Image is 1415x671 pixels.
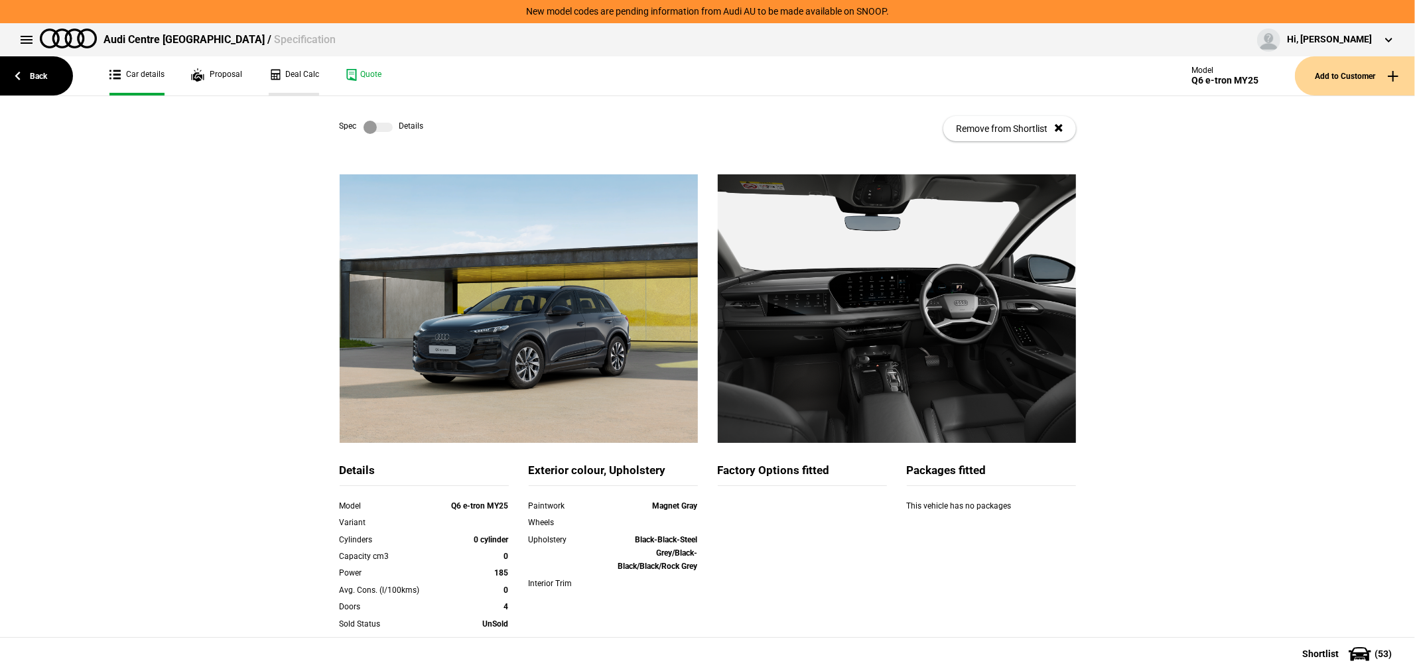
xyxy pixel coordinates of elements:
[340,617,441,631] div: Sold Status
[340,600,441,613] div: Doors
[340,566,441,579] div: Power
[274,33,336,46] span: Specification
[103,32,336,47] div: Audi Centre [GEOGRAPHIC_DATA] /
[653,501,698,511] strong: Magnet Gray
[1287,33,1372,46] div: Hi, [PERSON_NAME]
[907,499,1076,526] div: This vehicle has no packages
[340,550,441,563] div: Capacity cm3
[504,585,509,595] strong: 0
[529,577,596,590] div: Interior Trim
[1302,649,1339,658] span: Shortlist
[452,501,509,511] strong: Q6 e-tron MY25
[474,535,509,544] strong: 0 cylinder
[943,116,1076,141] button: Remove from Shortlist
[529,463,698,486] div: Exterior colour, Upholstery
[529,516,596,529] div: Wheels
[346,56,381,95] a: Quote
[340,121,424,134] div: Spec Details
[718,463,887,486] div: Factory Options fitted
[109,56,165,95] a: Car details
[269,56,319,95] a: Deal Calc
[1191,66,1258,75] div: Model
[529,533,596,546] div: Upholstery
[504,602,509,611] strong: 4
[529,499,596,513] div: Paintwork
[907,463,1076,486] div: Packages fitted
[1191,75,1258,86] div: Q6 e-tron MY25
[483,619,509,629] strong: UnSold
[340,583,441,597] div: Avg. Cons. (l/100kms)
[495,568,509,578] strong: 185
[1375,649,1392,658] span: ( 53 )
[340,499,441,513] div: Model
[504,552,509,561] strong: 0
[340,516,441,529] div: Variant
[340,533,441,546] div: Cylinders
[191,56,242,95] a: Proposal
[1295,56,1415,95] button: Add to Customer
[340,463,509,486] div: Details
[1282,637,1415,670] button: Shortlist(53)
[40,29,97,48] img: audi.png
[618,535,698,572] strong: Black-Black-Steel Grey/Black-Black/Black/Rock Grey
